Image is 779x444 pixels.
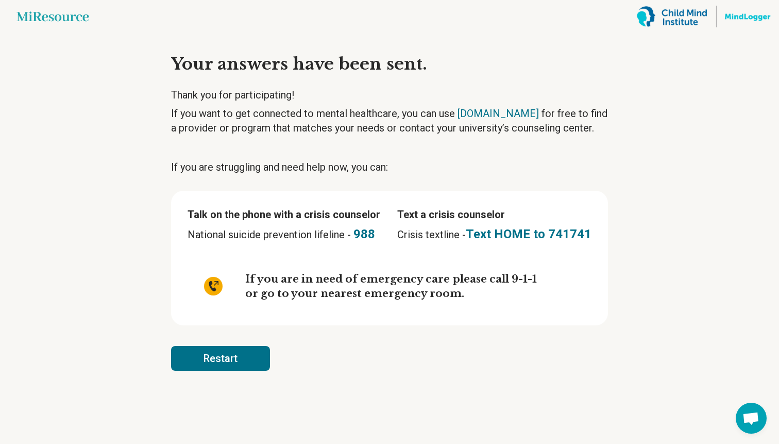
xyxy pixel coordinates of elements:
p: Text a crisis counselor [397,207,591,222]
h3: Your answers have been sent. [171,54,608,75]
h5: Thank you for participating! [171,88,608,102]
button: Restart [171,346,270,371]
a: [DOMAIN_NAME] [458,107,539,120]
a: Text HOME to 741741 [466,227,591,241]
p: Crisis textline - [397,226,591,243]
div: Open chat [736,403,767,434]
p: or go to your nearest emergency room. [245,286,537,301]
a: 988 [353,227,375,241]
p: If you are in need of emergency care please call 9-1-1 [245,272,537,286]
p: If you are struggling and need help now, you can: [171,160,608,174]
p: National suicide prevention lifeline - [188,226,380,243]
p: If you want to get connected to mental healthcare, you can use for free to find a provider or pro... [171,106,608,135]
p: Talk on the phone with a crisis counselor [188,207,380,222]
